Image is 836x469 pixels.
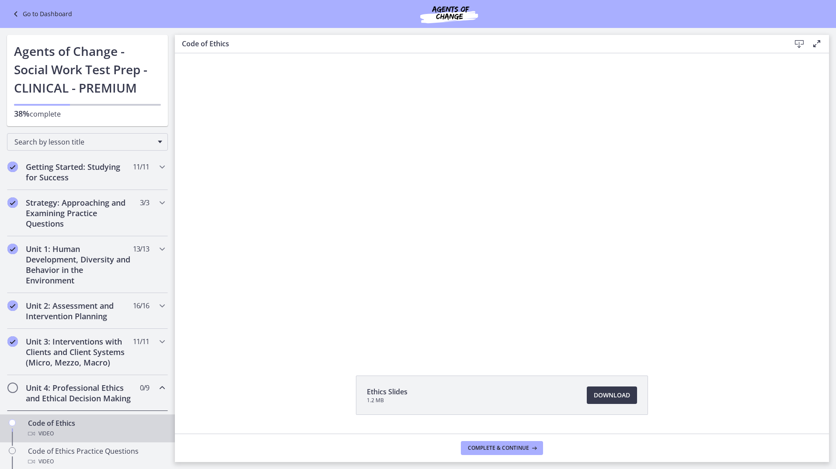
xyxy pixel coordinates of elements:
[26,300,132,321] h2: Unit 2: Assessment and Intervention Planning
[10,9,72,19] a: Go to Dashboard
[367,386,408,397] span: Ethics Slides
[133,244,149,254] span: 13 / 13
[14,42,161,97] h1: Agents of Change - Social Work Test Prep - CLINICAL - PREMIUM
[140,197,149,208] span: 3 / 3
[587,386,637,404] a: Download
[28,428,164,439] div: Video
[26,197,132,229] h2: Strategy: Approaching and Examining Practice Questions
[367,397,408,404] span: 1.2 MB
[7,162,18,172] i: Completed
[182,38,777,49] h3: Code of Ethics
[133,162,149,172] span: 11 / 11
[133,336,149,347] span: 11 / 11
[28,418,164,439] div: Code of Ethics
[175,53,829,355] iframe: Video Lesson
[7,133,168,151] div: Search by lesson title
[28,456,164,467] div: Video
[26,244,132,286] h2: Unit 1: Human Development, Diversity and Behavior in the Environment
[140,383,149,393] span: 0 / 9
[397,3,502,24] img: Agents of Change
[28,446,164,467] div: Code of Ethics Practice Questions
[14,137,153,147] span: Search by lesson title
[461,441,543,455] button: Complete & continue
[26,336,132,368] h2: Unit 3: Interventions with Clients and Client Systems (Micro, Mezzo, Macro)
[26,162,132,183] h2: Getting Started: Studying for Success
[14,108,30,119] span: 38%
[7,197,18,208] i: Completed
[14,108,161,119] p: complete
[468,445,529,452] span: Complete & continue
[7,244,18,254] i: Completed
[133,300,149,311] span: 16 / 16
[26,383,132,403] h2: Unit 4: Professional Ethics and Ethical Decision Making
[7,300,18,311] i: Completed
[7,336,18,347] i: Completed
[594,390,630,400] span: Download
